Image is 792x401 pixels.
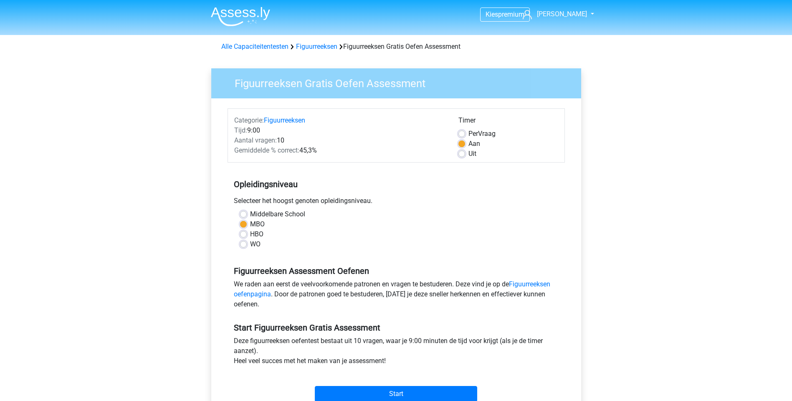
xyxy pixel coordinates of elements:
label: WO [250,239,261,249]
label: Middelbare School [250,209,305,219]
div: Timer [458,115,558,129]
span: Kies [486,10,498,18]
img: Assessly [211,7,270,26]
span: Categorie: [234,116,264,124]
a: Figuurreeksen [264,116,305,124]
a: Kiespremium [481,9,529,20]
label: Vraag [468,129,496,139]
a: Alle Capaciteitentesten [221,43,288,50]
div: We raden aan eerst de veelvoorkomende patronen en vragen te bestuderen. Deze vind je op de . Door... [228,279,565,313]
label: MBO [250,219,265,229]
div: Deze figuurreeksen oefentest bestaat uit 10 vragen, waar je 9:00 minuten de tijd voor krijgt (als... [228,336,565,369]
div: Figuurreeksen Gratis Oefen Assessment [218,42,574,52]
h5: Opleidingsniveau [234,176,559,193]
h3: Figuurreeksen Gratis Oefen Assessment [225,74,575,90]
h5: Start Figuurreeksen Gratis Assessment [234,323,559,333]
a: Figuurreeksen [296,43,337,50]
span: Per [468,130,478,138]
label: HBO [250,229,263,239]
span: premium [498,10,524,18]
div: 9:00 [228,125,452,135]
div: Selecteer het hoogst genoten opleidingsniveau. [228,196,565,209]
h5: Figuurreeksen Assessment Oefenen [234,266,559,276]
div: 45,3% [228,145,452,155]
span: [PERSON_NAME] [537,10,587,18]
a: [PERSON_NAME] [519,9,588,19]
div: 10 [228,135,452,145]
span: Gemiddelde % correct: [234,146,299,154]
span: Aantal vragen: [234,136,277,144]
span: Tijd: [234,126,247,134]
label: Uit [468,149,476,159]
label: Aan [468,139,480,149]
